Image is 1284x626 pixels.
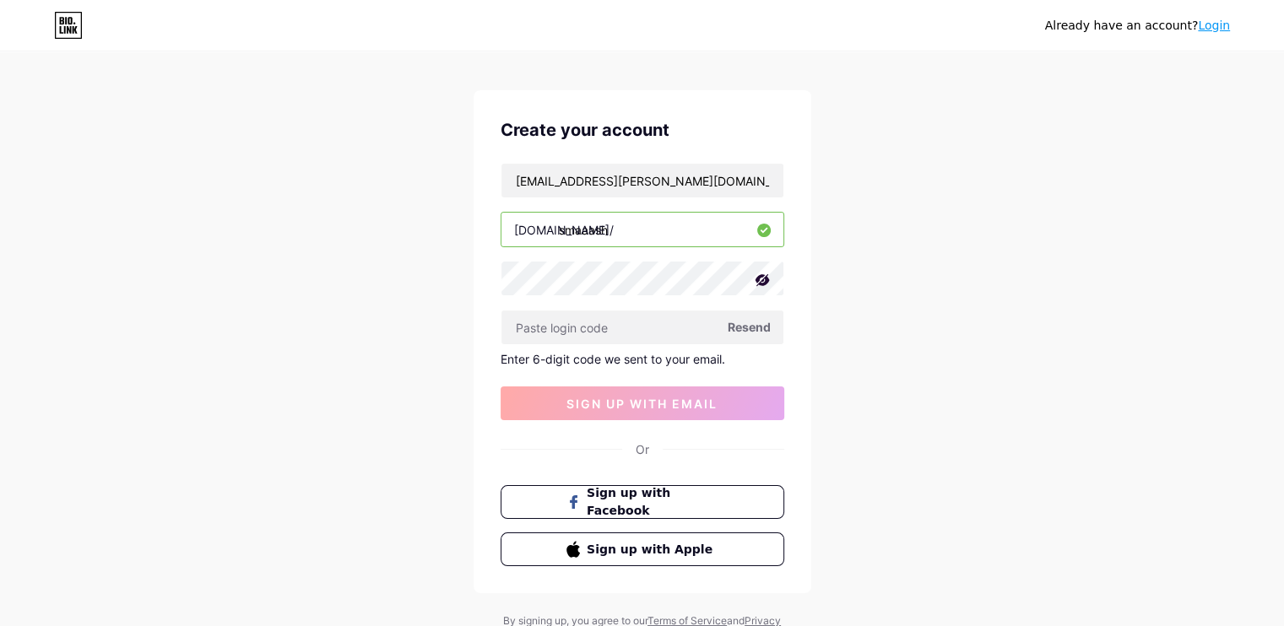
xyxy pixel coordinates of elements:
[501,117,784,143] div: Create your account
[1198,19,1230,32] a: Login
[501,352,784,366] div: Enter 6-digit code we sent to your email.
[501,386,784,420] button: sign up with email
[501,485,784,519] button: Sign up with Facebook
[1045,17,1230,35] div: Already have an account?
[636,440,649,458] div: Or
[728,318,771,336] span: Resend
[501,310,783,344] input: Paste login code
[501,164,783,197] input: Email
[501,213,783,246] input: username
[514,221,614,239] div: [DOMAIN_NAME]/
[587,484,718,520] span: Sign up with Facebook
[587,541,718,559] span: Sign up with Apple
[501,532,784,566] button: Sign up with Apple
[566,397,718,411] span: sign up with email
